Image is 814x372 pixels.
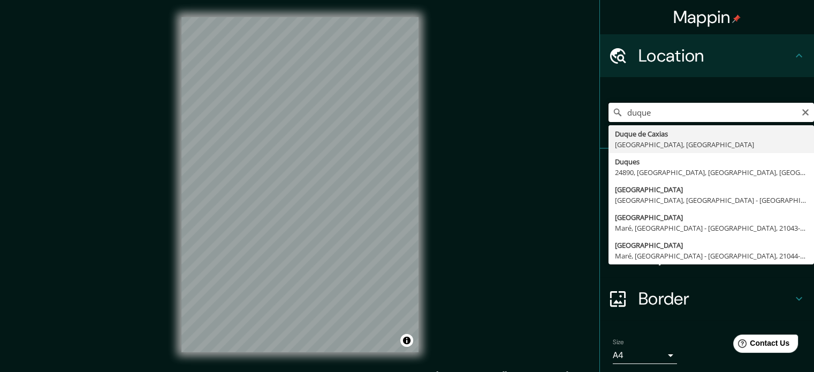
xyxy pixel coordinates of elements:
[673,6,741,28] h4: Mappin
[615,167,808,178] div: 24890, [GEOGRAPHIC_DATA], [GEOGRAPHIC_DATA], [GEOGRAPHIC_DATA]
[615,139,808,150] div: [GEOGRAPHIC_DATA], [GEOGRAPHIC_DATA]
[638,245,793,267] h4: Layout
[600,234,814,277] div: Layout
[615,240,808,250] div: [GEOGRAPHIC_DATA]
[400,334,413,347] button: Toggle attribution
[600,277,814,320] div: Border
[615,128,808,139] div: Duque de Caxias
[600,192,814,234] div: Style
[615,195,808,206] div: [GEOGRAPHIC_DATA], [GEOGRAPHIC_DATA] - [GEOGRAPHIC_DATA], 20931, [GEOGRAPHIC_DATA]
[615,223,808,233] div: Maré, [GEOGRAPHIC_DATA] - [GEOGRAPHIC_DATA], 21043-200, [GEOGRAPHIC_DATA]
[719,330,802,360] iframe: Help widget launcher
[638,45,793,66] h4: Location
[181,17,419,352] canvas: Map
[613,338,624,347] label: Size
[615,156,808,167] div: Duques
[638,288,793,309] h4: Border
[615,250,808,261] div: Maré, [GEOGRAPHIC_DATA] - [GEOGRAPHIC_DATA], 21044-178, [GEOGRAPHIC_DATA]
[615,212,808,223] div: [GEOGRAPHIC_DATA]
[613,347,677,364] div: A4
[615,184,808,195] div: [GEOGRAPHIC_DATA]
[600,34,814,77] div: Location
[600,149,814,192] div: Pins
[608,103,814,122] input: Pick your city or area
[801,107,810,117] button: Clear
[732,14,741,23] img: pin-icon.png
